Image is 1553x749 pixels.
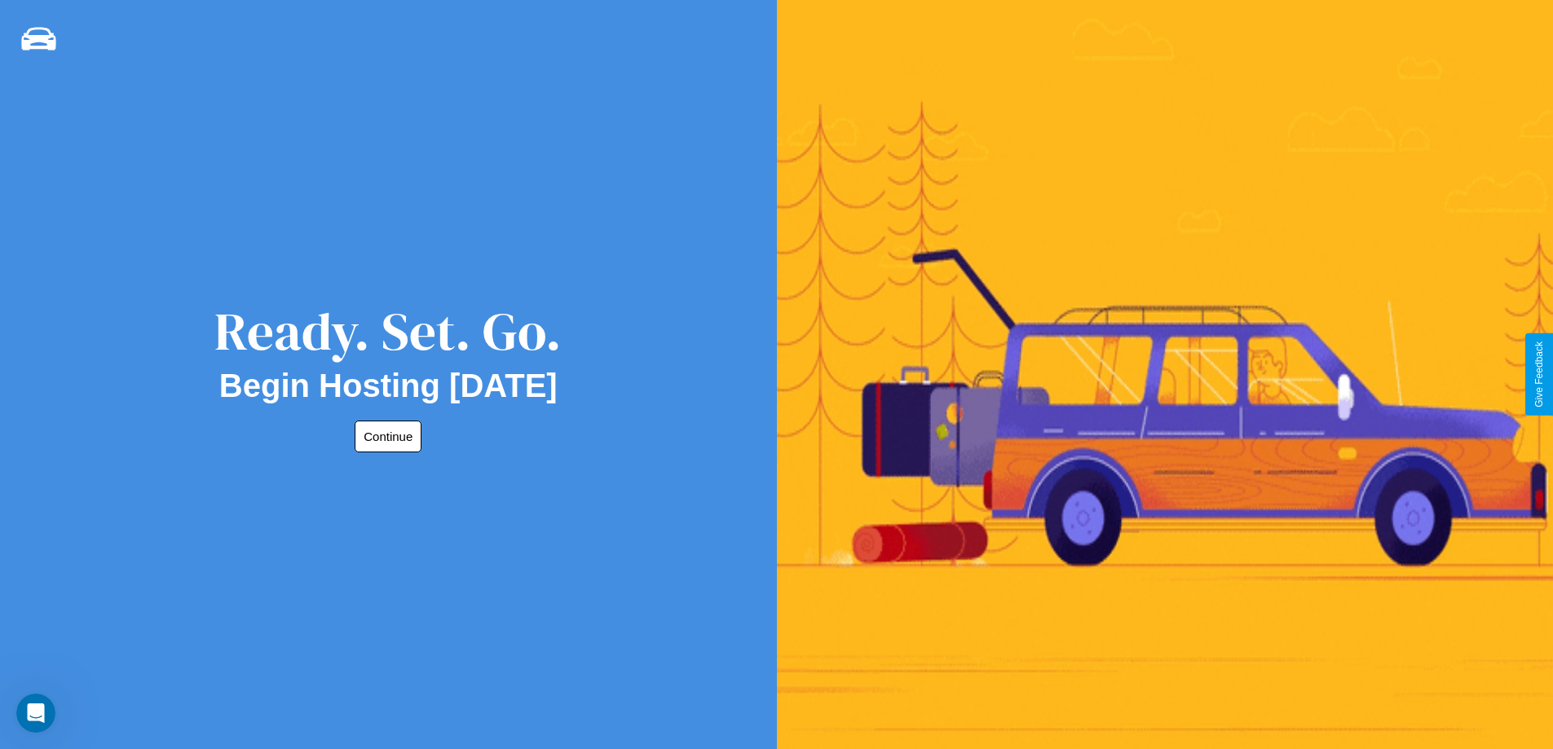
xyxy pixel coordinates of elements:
div: Ready. Set. Go. [214,295,562,368]
button: Continue [355,421,421,452]
iframe: Intercom live chat [16,694,55,733]
h2: Begin Hosting [DATE] [219,368,558,404]
div: Give Feedback [1533,341,1545,408]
